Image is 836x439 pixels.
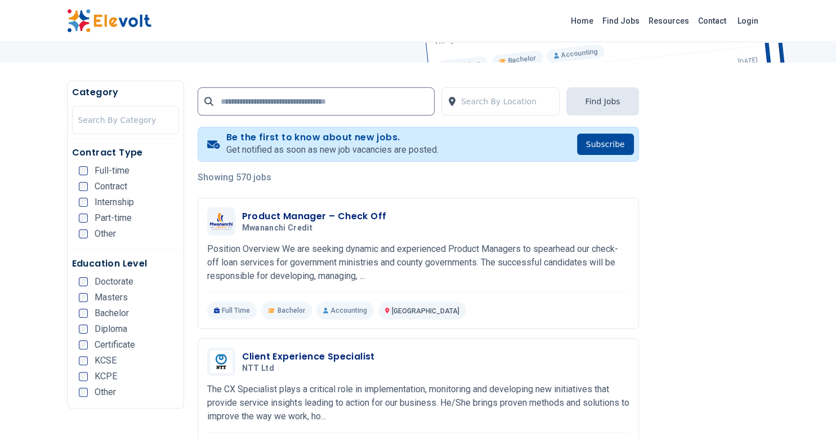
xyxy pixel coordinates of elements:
span: Doctorate [95,277,133,286]
input: Part-time [79,214,88,223]
input: Other [79,388,88,397]
span: Diploma [95,325,127,334]
h5: Education Level [72,257,179,271]
p: The CX Specialist plays a critical role in implementation, monitoring and developing new initiati... [207,383,629,423]
a: Resources [644,12,694,30]
iframe: Chat Widget [780,385,836,439]
span: Contract [95,182,127,191]
button: Subscribe [577,134,634,155]
a: Find Jobs [598,12,644,30]
h5: Category [72,86,179,99]
a: Home [566,12,598,30]
span: Mwananchi credit [242,223,313,233]
p: Position Overview We are seeking dynamic and experienced Product Managers to spearhead our check-... [207,242,629,283]
span: Internship [95,198,134,207]
span: Other [95,388,116,397]
a: Login [731,10,765,32]
span: KCPE [95,372,117,381]
img: Mwananchi credit [210,213,233,229]
span: Certificate [95,340,135,349]
img: Elevolt [67,9,151,33]
h3: Product Manager – Check Off [242,210,387,223]
input: Full-time [79,166,88,175]
span: Part-time [95,214,132,223]
img: NTT Ltd [210,351,233,374]
span: Masters [95,293,128,302]
a: Mwananchi creditProduct Manager – Check OffMwananchi creditPosition Overview We are seeking dynam... [207,207,629,320]
input: Bachelor [79,309,88,318]
span: Other [95,229,116,238]
span: Full-time [95,166,129,175]
span: Bachelor [278,306,305,315]
p: Full Time [207,301,257,320]
span: KCSE [95,356,117,365]
input: Internship [79,198,88,207]
p: Showing 570 jobs [198,171,639,184]
span: [GEOGRAPHIC_DATA] [392,307,459,315]
button: Find Jobs [566,87,638,116]
h3: Client Experience Specialist [242,350,375,363]
p: Get notified as soon as new job vacancies are posted. [226,143,439,157]
a: Contact [694,12,731,30]
h5: Contract Type [72,146,179,159]
h4: Be the first to know about new jobs. [226,132,439,143]
input: Certificate [79,340,88,349]
input: Contract [79,182,88,191]
span: NTT Ltd [242,363,274,374]
p: Accounting [316,301,374,320]
input: KCSE [79,356,88,365]
input: Diploma [79,325,88,334]
span: Bachelor [95,309,129,318]
input: Doctorate [79,277,88,286]
input: KCPE [79,372,88,381]
input: Other [79,229,88,238]
input: Masters [79,293,88,302]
